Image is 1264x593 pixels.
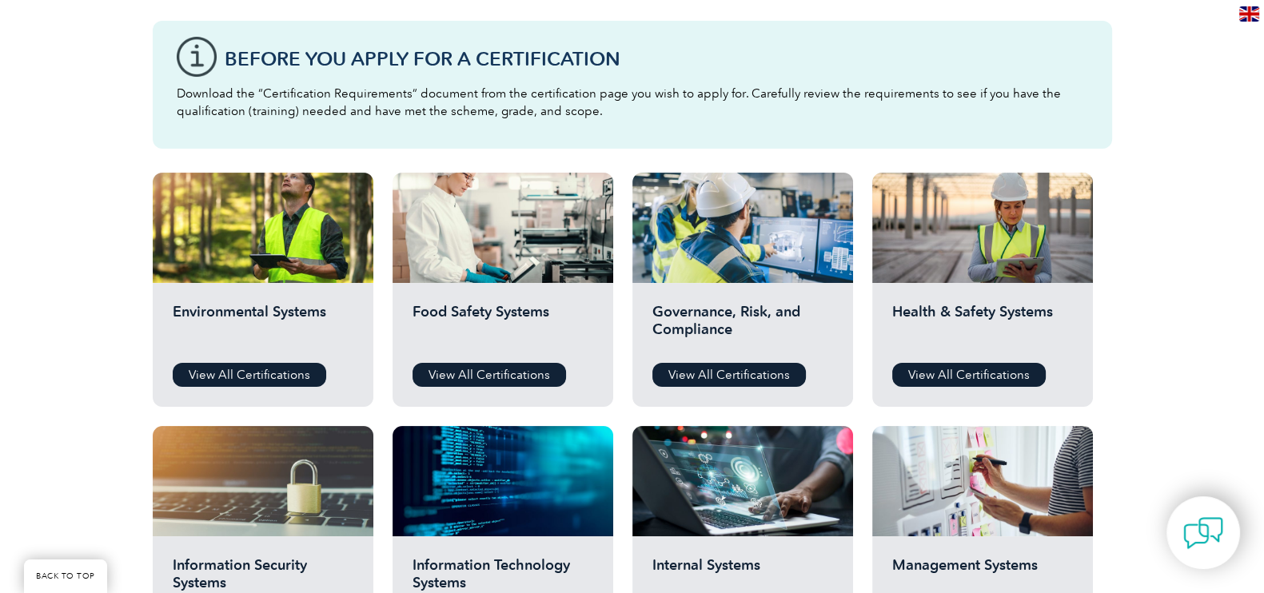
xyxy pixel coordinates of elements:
[1183,513,1223,553] img: contact-chat.png
[1239,6,1259,22] img: en
[652,363,806,387] a: View All Certifications
[652,303,833,351] h2: Governance, Risk, and Compliance
[177,85,1088,120] p: Download the “Certification Requirements” document from the certification page you wish to apply ...
[892,303,1073,351] h2: Health & Safety Systems
[173,303,353,351] h2: Environmental Systems
[173,363,326,387] a: View All Certifications
[24,559,107,593] a: BACK TO TOP
[892,363,1046,387] a: View All Certifications
[413,363,566,387] a: View All Certifications
[225,49,1088,69] h3: Before You Apply For a Certification
[413,303,593,351] h2: Food Safety Systems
